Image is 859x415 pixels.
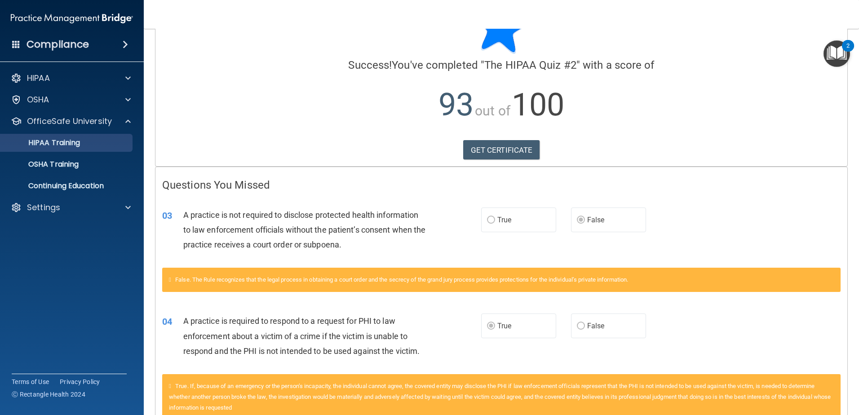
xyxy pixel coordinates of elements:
span: A practice is not required to disclose protected health information to law enforcement officials ... [183,210,426,249]
span: out of [475,103,510,119]
input: True [487,323,495,330]
input: False [577,323,585,330]
span: True. If, because of an emergency or the person’s incapacity, the individual cannot agree, the co... [169,383,831,411]
div: 2 [846,46,850,57]
a: Settings [11,202,131,213]
button: Open Resource Center, 2 new notifications [824,40,850,67]
span: 04 [162,316,172,327]
p: OfficeSafe University [27,116,112,127]
a: Privacy Policy [60,377,100,386]
h4: You've completed " " with a score of [162,59,841,71]
span: The HIPAA Quiz #2 [484,59,576,71]
img: PMB logo [11,9,133,27]
span: Success! [348,59,392,71]
p: HIPAA Training [6,138,80,147]
a: GET CERTIFICATE [463,140,540,160]
input: True [487,217,495,224]
h4: Compliance [27,38,89,51]
span: True [497,322,511,330]
input: False [577,217,585,224]
a: OSHA [11,94,131,105]
span: 93 [438,86,474,123]
span: False [587,322,605,330]
p: Continuing Education [6,181,128,190]
p: HIPAA [27,73,50,84]
span: False [587,216,605,224]
span: False. The Rule recognizes that the legal process in obtaining a court order and the secrecy of t... [175,276,628,283]
span: True [497,216,511,224]
a: Terms of Use [12,377,49,386]
span: Ⓒ Rectangle Health 2024 [12,390,85,399]
a: HIPAA [11,73,131,84]
span: 100 [512,86,564,123]
p: OSHA Training [6,160,79,169]
h4: Questions You Missed [162,179,841,191]
span: 03 [162,210,172,221]
p: OSHA [27,94,49,105]
p: Settings [27,202,60,213]
a: OfficeSafe University [11,116,131,127]
span: A practice is required to respond to a request for PHI to law enforcement about a victim of a cri... [183,316,420,355]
